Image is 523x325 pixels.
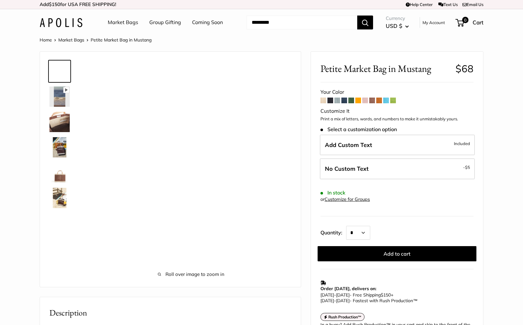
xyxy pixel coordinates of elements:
a: Home [40,37,52,43]
span: Add Custom Text [325,141,372,149]
img: Petite Market Bag in Mustang [49,162,70,183]
span: $150 [381,292,391,298]
span: Petite Market Bag in Mustang [91,37,152,43]
span: Currency [386,14,409,23]
h2: Description [49,307,291,319]
img: Petite Market Bag in Mustang [49,137,70,157]
span: $150 [49,1,60,7]
a: Market Bags [108,18,138,27]
span: $5 [465,165,470,170]
a: Petite Market Bag in Mustang [48,161,71,184]
span: No Custom Text [325,165,369,172]
span: - [334,298,336,303]
p: - Free Shipping + [320,292,470,303]
img: Apolis [40,18,82,27]
a: Petite Market Bag in Mustang [48,85,71,108]
a: Group Gifting [149,18,181,27]
label: Quantity: [320,224,346,240]
a: Text Us [438,2,458,7]
span: Petite Market Bag in Mustang [320,63,451,74]
input: Search... [247,16,357,29]
a: Petite Market Bag in Mustang [48,187,71,209]
button: USD $ [386,21,409,31]
span: [DATE] [336,298,350,303]
span: - [463,163,470,171]
a: Petite Market Bag in Mustang [48,136,71,159]
span: - Fastest with Rush Production™ [320,298,417,303]
a: Petite Market Bag in Mustang [48,111,71,133]
a: Customize for Groups [325,196,370,202]
span: Select a customization option [320,126,397,132]
strong: Order [DATE], delivers on: [320,286,376,291]
span: [DATE] [336,292,350,298]
div: Your Color [320,87,474,97]
a: Petite Market Bag in Mustang [48,212,71,235]
img: Petite Market Bag in Mustang [49,86,70,107]
a: Coming Soon [192,18,223,27]
a: Market Bags [58,37,84,43]
span: [DATE] [320,292,334,298]
span: 0 [462,17,468,23]
strong: Rush Production™ [328,315,362,319]
button: Search [357,16,373,29]
a: 0 Cart [456,17,483,28]
nav: Breadcrumb [40,36,152,44]
button: Add to cart [318,246,476,261]
span: Cart [473,19,483,26]
img: Petite Market Bag in Mustang [49,112,70,132]
span: Included [454,140,470,147]
span: $68 [455,62,474,75]
span: - [334,292,336,298]
span: Roll over image to zoom in [91,270,291,279]
a: Help Center [406,2,433,7]
p: Print a mix of letters, words, and numbers to make it unmistakably yours. [320,116,474,122]
img: Petite Market Bag in Mustang [49,188,70,208]
div: or [320,195,370,204]
a: Petite Market Bag in Mustang [48,60,71,83]
span: In stock [320,190,345,196]
span: USD $ [386,22,402,29]
span: [DATE] [320,298,334,303]
a: Email Us [462,2,483,7]
label: Add Custom Text [320,135,475,156]
a: My Account [423,19,445,26]
div: Customize It [320,106,474,116]
label: Leave Blank [320,158,475,179]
